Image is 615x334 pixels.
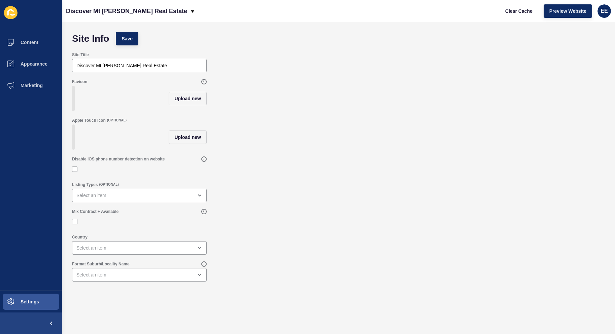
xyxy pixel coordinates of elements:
label: Mix Contract + Available [72,209,118,214]
div: open menu [72,189,207,202]
div: open menu [72,241,207,255]
button: Upload new [169,131,207,144]
p: Discover Mt [PERSON_NAME] Real Estate [66,3,187,20]
label: Site Title [72,52,89,58]
span: EE [601,8,608,14]
label: Listing Types [72,182,98,187]
label: Apple Touch Icon [72,118,106,123]
label: Favicon [72,79,87,84]
span: Clear Cache [505,8,533,14]
button: Preview Website [544,4,592,18]
span: Upload new [174,95,201,102]
div: open menu [72,268,207,282]
span: Preview Website [549,8,586,14]
span: (OPTIONAL) [107,118,127,123]
span: Upload new [174,134,201,141]
h1: Site Info [72,35,109,42]
button: Save [116,32,138,45]
span: (OPTIONAL) [99,182,118,187]
label: Format Suburb/Locality Name [72,261,130,267]
button: Clear Cache [500,4,538,18]
label: Disable iOS phone number detection on website [72,156,165,162]
label: Country [72,234,88,240]
button: Upload new [169,92,207,105]
span: Save [122,35,133,42]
